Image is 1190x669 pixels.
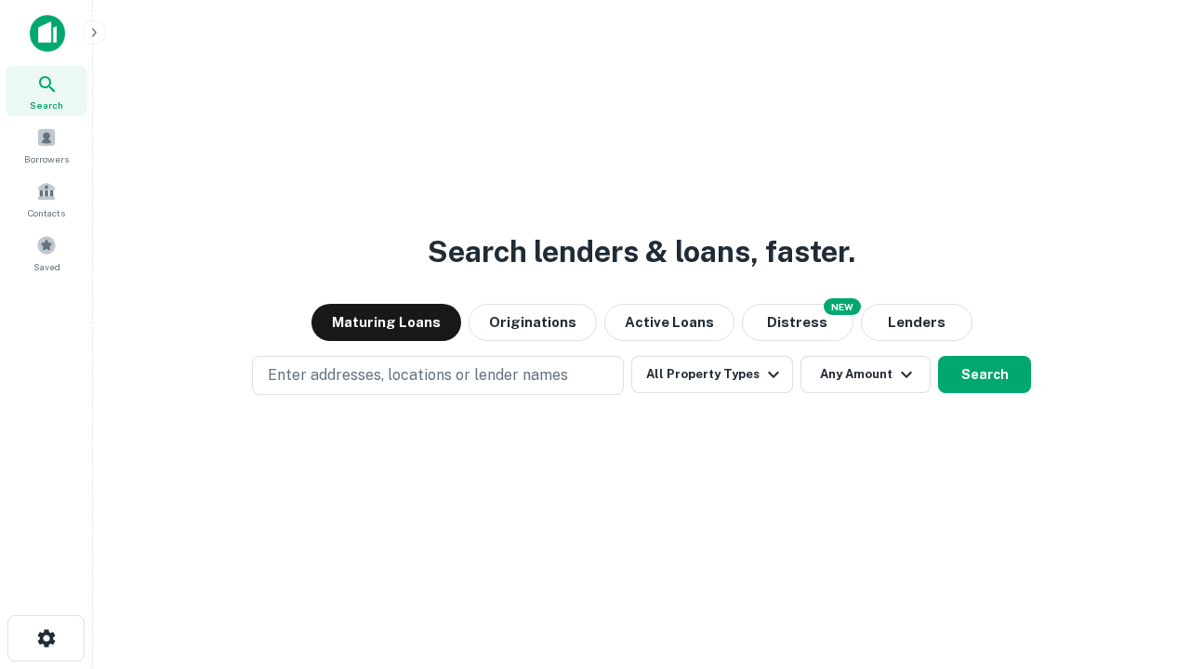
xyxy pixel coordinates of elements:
[28,205,65,220] span: Contacts
[824,298,861,315] div: NEW
[938,356,1031,393] button: Search
[30,15,65,52] img: capitalize-icon.png
[268,364,568,387] p: Enter addresses, locations or lender names
[631,356,793,393] button: All Property Types
[311,304,461,341] button: Maturing Loans
[6,66,87,116] a: Search
[30,98,63,112] span: Search
[604,304,734,341] button: Active Loans
[742,304,853,341] button: Search distressed loans with lien and other non-mortgage details.
[428,230,855,274] h3: Search lenders & loans, faster.
[24,151,69,166] span: Borrowers
[6,174,87,224] a: Contacts
[800,356,931,393] button: Any Amount
[861,304,972,341] button: Lenders
[33,259,60,274] span: Saved
[469,304,597,341] button: Originations
[6,120,87,170] a: Borrowers
[252,356,624,395] button: Enter addresses, locations or lender names
[6,228,87,278] a: Saved
[1097,520,1190,610] iframe: Chat Widget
